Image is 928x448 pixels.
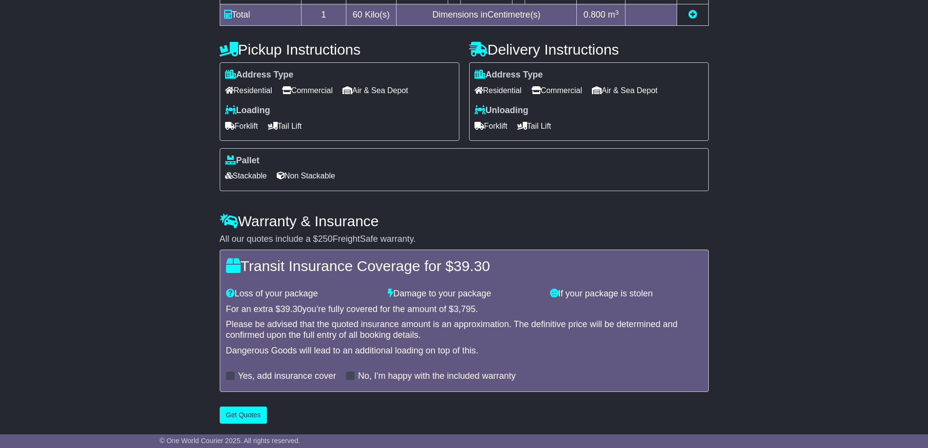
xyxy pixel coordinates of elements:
[281,304,303,314] span: 39.30
[615,9,619,16] sup: 3
[220,4,301,26] td: Total
[226,319,702,340] div: Please be advised that the quoted insurance amount is an approximation. The definitive price will...
[531,83,582,98] span: Commercial
[301,4,346,26] td: 1
[225,70,294,80] label: Address Type
[517,118,551,134] span: Tail Lift
[221,289,383,299] div: Loss of your package
[454,304,475,314] span: 3,795
[474,105,529,116] label: Unloading
[358,371,516,382] label: No, I'm happy with the included warranty
[220,234,709,245] div: All our quotes include a $ FreightSafe warranty.
[469,41,709,58] h4: Delivery Instructions
[346,4,397,26] td: Kilo(s)
[220,41,459,58] h4: Pickup Instructions
[608,10,619,19] span: m
[160,437,301,445] span: © One World Courier 2025. All rights reserved.
[277,168,335,183] span: Non Stackable
[353,10,362,19] span: 60
[318,234,333,244] span: 250
[454,258,490,274] span: 39.30
[282,83,333,98] span: Commercial
[238,371,336,382] label: Yes, add insurance cover
[226,304,702,315] div: For an extra $ you're fully covered for the amount of $ .
[268,118,302,134] span: Tail Lift
[225,156,260,166] label: Pallet
[220,213,709,229] h4: Warranty & Insurance
[225,118,258,134] span: Forklift
[474,83,522,98] span: Residential
[226,346,702,356] div: Dangerous Goods will lead to an additional loading on top of this.
[342,83,408,98] span: Air & Sea Depot
[225,168,267,183] span: Stackable
[383,289,545,299] div: Damage to your package
[592,83,658,98] span: Air & Sea Depot
[688,10,697,19] a: Add new item
[225,83,272,98] span: Residential
[225,105,270,116] label: Loading
[226,258,702,274] h4: Transit Insurance Coverage for $
[584,10,606,19] span: 0.800
[474,70,543,80] label: Address Type
[545,289,707,299] div: If your package is stolen
[220,407,267,424] button: Get Quotes
[474,118,508,134] span: Forklift
[396,4,577,26] td: Dimensions in Centimetre(s)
